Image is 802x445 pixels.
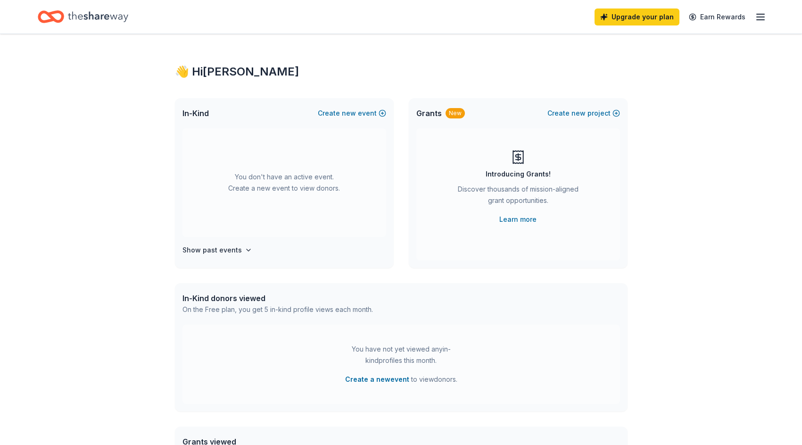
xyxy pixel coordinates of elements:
span: In-Kind [182,108,209,119]
span: new [342,108,356,119]
div: You have not yet viewed any in-kind profiles this month. [342,344,460,366]
span: Grants [416,108,442,119]
div: Introducing Grants! [486,168,551,180]
button: Create a newevent [345,374,409,385]
div: On the Free plan, you get 5 in-kind profile views each month. [182,304,373,315]
div: 👋 Hi [PERSON_NAME] [175,64,628,79]
a: Home [38,6,128,28]
a: Learn more [499,214,537,225]
button: Show past events [182,244,252,256]
span: new [571,108,586,119]
div: Discover thousands of mission-aligned grant opportunities. [454,184,582,210]
span: to view donors . [345,374,457,385]
div: New [446,108,465,118]
h4: Show past events [182,244,242,256]
button: Createnewevent [318,108,386,119]
div: You don't have an active event. Create a new event to view donors. [182,128,386,237]
a: Earn Rewards [683,8,751,25]
div: In-Kind donors viewed [182,293,373,304]
a: Upgrade your plan [595,8,679,25]
button: Createnewproject [547,108,620,119]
